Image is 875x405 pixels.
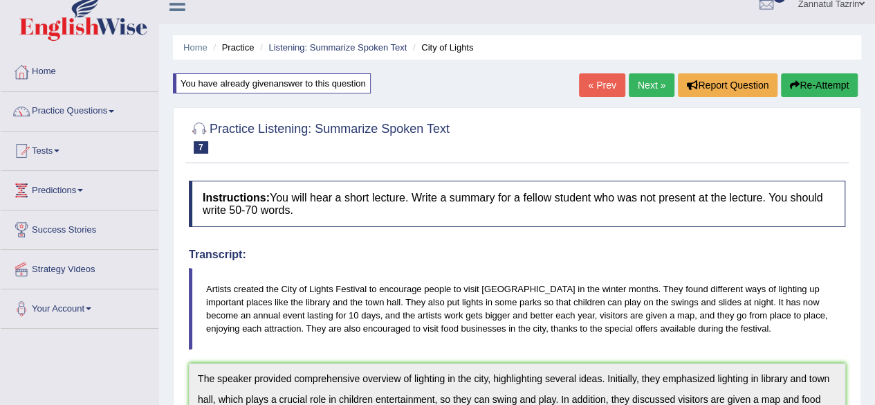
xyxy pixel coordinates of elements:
h4: You will hear a short lecture. Write a summary for a fellow student who was not present at the le... [189,181,845,227]
li: Practice [210,41,254,54]
a: Strategy Videos [1,250,158,285]
a: Predictions [1,171,158,206]
button: Report Question [678,73,777,97]
blockquote: Artists created the City of Lights Festival to encourage people to visit [GEOGRAPHIC_DATA] in the... [189,268,845,350]
span: 7 [194,141,208,154]
a: Next » [629,73,674,97]
a: Home [183,42,208,53]
a: « Prev [579,73,625,97]
h4: Transcript: [189,249,845,261]
a: Home [1,53,158,87]
a: Success Stories [1,210,158,245]
div: You have already given answer to this question [173,73,371,93]
h2: Practice Listening: Summarize Spoken Text [189,119,450,154]
a: Practice Questions [1,92,158,127]
a: Your Account [1,289,158,324]
a: Listening: Summarize Spoken Text [268,42,407,53]
b: Instructions: [203,192,270,204]
a: Tests [1,132,158,166]
li: City of Lights [409,41,473,54]
button: Re-Attempt [781,73,858,97]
